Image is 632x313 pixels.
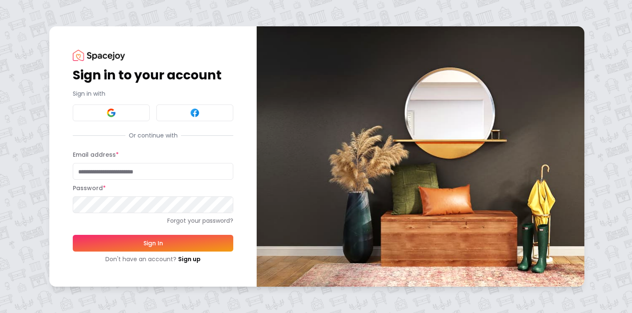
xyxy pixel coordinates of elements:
button: Sign In [73,235,233,252]
img: Google signin [106,108,116,118]
h1: Sign in to your account [73,68,233,83]
label: Password [73,184,106,192]
p: Sign in with [73,89,233,98]
span: Or continue with [125,131,181,140]
img: Spacejoy Logo [73,50,125,61]
a: Sign up [178,255,201,263]
img: Facebook signin [190,108,200,118]
div: Don't have an account? [73,255,233,263]
img: banner [257,26,584,287]
label: Email address [73,150,119,159]
a: Forgot your password? [73,216,233,225]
